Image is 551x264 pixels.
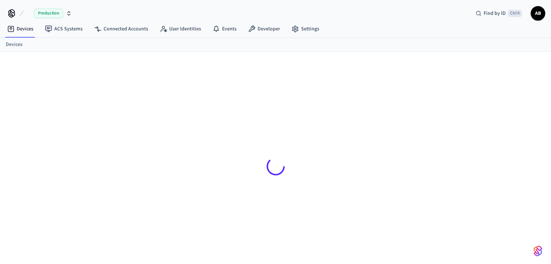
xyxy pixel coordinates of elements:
span: Find by ID [484,10,506,17]
div: Find by IDCtrl K [470,7,528,20]
button: AB [531,6,545,21]
a: User Identities [154,22,207,35]
a: Devices [6,41,22,48]
span: Production [34,9,63,18]
a: ACS Systems [39,22,88,35]
span: AB [531,7,544,20]
a: Developer [242,22,286,35]
img: SeamLogoGradient.69752ec5.svg [534,245,542,257]
a: Events [207,22,242,35]
a: Devices [1,22,39,35]
a: Settings [286,22,325,35]
a: Connected Accounts [88,22,154,35]
span: Ctrl K [508,10,522,17]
